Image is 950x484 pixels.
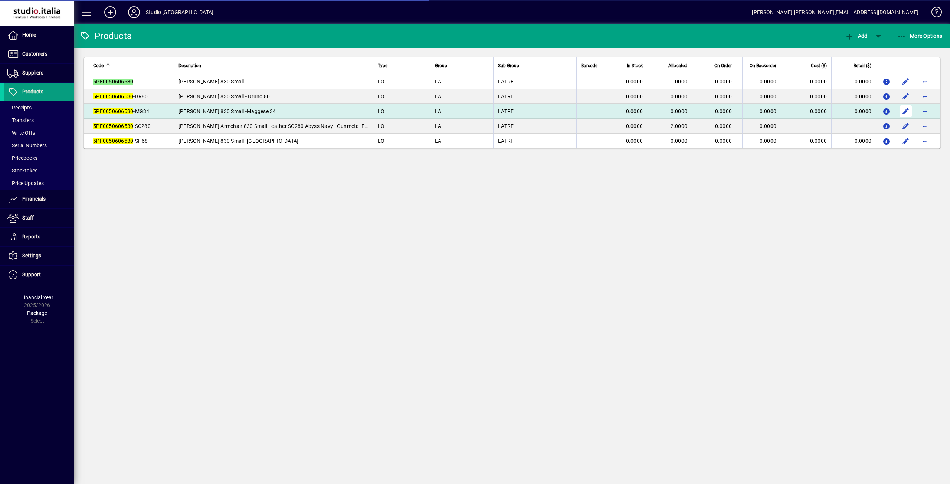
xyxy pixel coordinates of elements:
em: 5PF0050606530 [93,108,133,114]
em: 5PF0050606530 [93,123,133,129]
button: Edit [900,120,912,132]
a: Reports [4,228,74,246]
span: 0.0000 [715,138,732,144]
span: 0.0000 [760,79,777,85]
div: Description [178,62,368,70]
button: More options [919,135,931,147]
span: [PERSON_NAME] 830 Small -Maggese 34 [178,108,276,114]
span: [PERSON_NAME] 830 Small [178,79,244,85]
button: Edit [900,90,912,102]
span: LATRF [498,79,514,85]
span: Allocated [668,62,687,70]
span: Pricebooks [7,155,37,161]
span: Products [22,89,43,95]
span: 2.0000 [671,123,688,129]
span: Transfers [7,117,34,123]
button: More options [919,76,931,88]
span: 0.0000 [671,93,688,99]
span: LO [378,138,385,144]
span: [PERSON_NAME] Armchair 830 Small Leather SC280 Abyss Navy - Gunmetal Feet [178,123,372,129]
span: 0.0000 [626,79,643,85]
span: LA [435,79,442,85]
button: Edit [900,135,912,147]
td: 0.0000 [787,104,831,119]
span: LA [435,138,442,144]
span: 0.0000 [715,79,732,85]
button: Edit [900,76,912,88]
a: Transfers [4,114,74,126]
div: [PERSON_NAME] [PERSON_NAME][EMAIL_ADDRESS][DOMAIN_NAME] [752,6,918,18]
span: LATRF [498,93,514,99]
a: Customers [4,45,74,63]
span: Retail ($) [854,62,871,70]
span: Code [93,62,104,70]
span: -SH68 [93,138,148,144]
span: 0.0000 [760,108,777,114]
div: Group [435,62,489,70]
em: 5PF0050606530 [93,93,133,99]
span: Staff [22,215,34,221]
a: Home [4,26,74,45]
span: LATRF [498,123,514,129]
span: LA [435,108,442,114]
td: 0.0000 [787,134,831,148]
button: Add [98,6,122,19]
td: 0.0000 [831,89,876,104]
span: Receipts [7,105,32,111]
span: Customers [22,51,47,57]
a: Serial Numbers [4,139,74,152]
span: LO [378,79,385,85]
span: 0.0000 [626,93,643,99]
span: Support [22,271,41,277]
a: Suppliers [4,64,74,82]
span: 0.0000 [715,123,732,129]
span: More Options [897,33,943,39]
em: 5PF0050606530 [93,138,133,144]
a: Price Updates [4,177,74,190]
div: Code [93,62,151,70]
td: 0.0000 [831,74,876,89]
span: On Backorder [750,62,776,70]
span: Sub Group [498,62,519,70]
span: LO [378,108,385,114]
span: Settings [22,253,41,259]
span: LATRF [498,108,514,114]
span: LATRF [498,138,514,144]
a: Write Offs [4,126,74,139]
span: 1.0000 [671,79,688,85]
span: 0.0000 [715,108,732,114]
span: LA [435,123,442,129]
div: Type [378,62,426,70]
span: -BR80 [93,93,148,99]
span: Reports [22,234,40,240]
a: Knowledge Base [926,1,941,26]
span: Financials [22,196,46,202]
a: Pricebooks [4,152,74,164]
span: Serial Numbers [7,142,47,148]
div: Studio [GEOGRAPHIC_DATA] [146,6,213,18]
button: Add [843,29,869,43]
span: 0.0000 [760,93,777,99]
span: Suppliers [22,70,43,76]
button: Edit [900,105,912,117]
td: 0.0000 [831,104,876,119]
div: On Order [702,62,738,70]
div: Barcode [581,62,604,70]
button: More options [919,90,931,102]
span: [PERSON_NAME] 830 Small -[GEOGRAPHIC_DATA] [178,138,299,144]
span: [PERSON_NAME] 830 Small - Bruno 80 [178,93,270,99]
div: Allocated [658,62,694,70]
button: More options [919,105,931,117]
span: 0.0000 [715,93,732,99]
button: More Options [895,29,944,43]
span: LO [378,123,385,129]
span: Group [435,62,447,70]
a: Stocktakes [4,164,74,177]
em: 5PF0050606530 [93,79,133,85]
a: Support [4,266,74,284]
span: Write Offs [7,130,35,136]
span: Cost ($) [811,62,827,70]
span: Description [178,62,201,70]
span: In Stock [627,62,643,70]
span: Price Updates [7,180,44,186]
